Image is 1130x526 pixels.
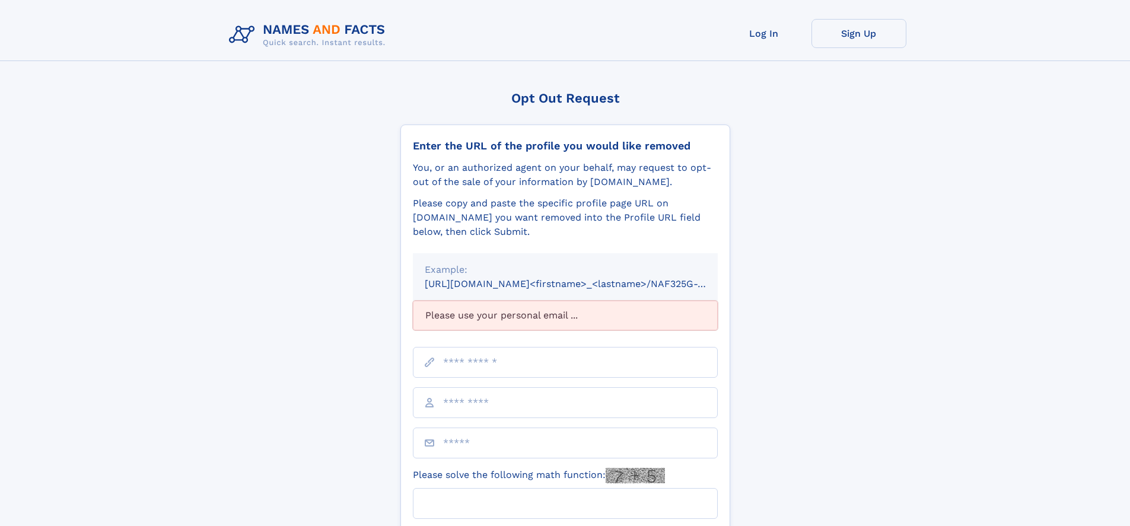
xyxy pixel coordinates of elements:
label: Please solve the following math function: [413,468,665,483]
div: You, or an authorized agent on your behalf, may request to opt-out of the sale of your informatio... [413,161,718,189]
img: Logo Names and Facts [224,19,395,51]
small: [URL][DOMAIN_NAME]<firstname>_<lastname>/NAF325G-xxxxxxxx [425,278,740,289]
div: Example: [425,263,706,277]
div: Please copy and paste the specific profile page URL on [DOMAIN_NAME] you want removed into the Pr... [413,196,718,239]
div: Please use your personal email ... [413,301,718,330]
a: Sign Up [811,19,906,48]
a: Log In [717,19,811,48]
div: Opt Out Request [400,91,730,106]
div: Enter the URL of the profile you would like removed [413,139,718,152]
